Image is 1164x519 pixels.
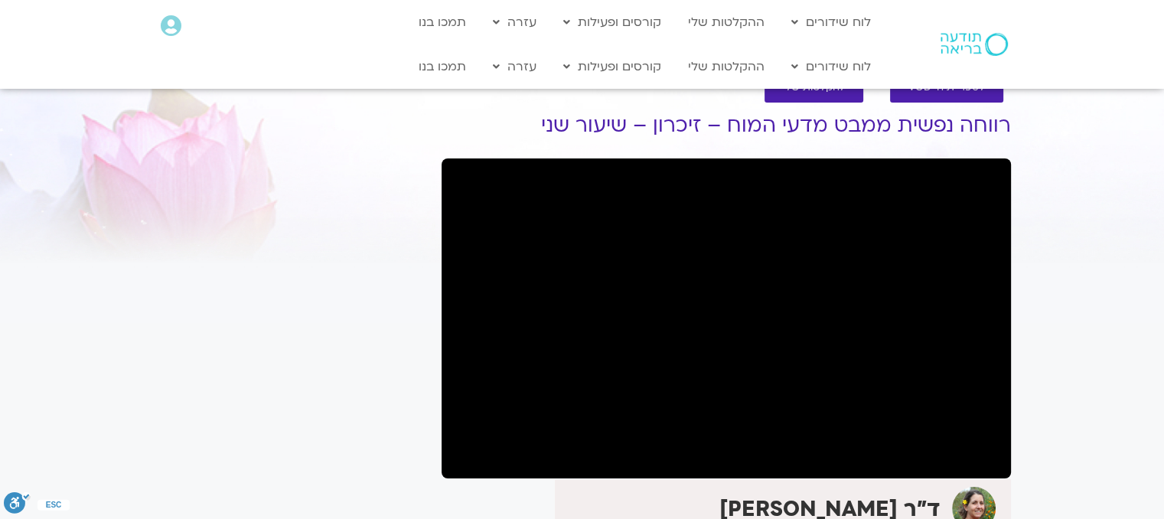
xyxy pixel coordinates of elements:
[485,8,544,37] a: עזרה
[411,52,474,81] a: תמכו בנו
[680,52,772,81] a: ההקלטות שלי
[783,82,845,93] span: להקלטות שלי
[442,114,1011,137] h1: רווחה נפשית ממבט מדעי המוח – זיכרון – שיעור שני
[908,82,985,93] span: לספריית ה-VOD
[556,8,669,37] a: קורסים ופעילות
[784,8,879,37] a: לוח שידורים
[680,8,772,37] a: ההקלטות שלי
[411,8,474,37] a: תמכו בנו
[485,52,544,81] a: עזרה
[941,33,1008,56] img: תודעה בריאה
[784,52,879,81] a: לוח שידורים
[556,52,669,81] a: קורסים ופעילות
